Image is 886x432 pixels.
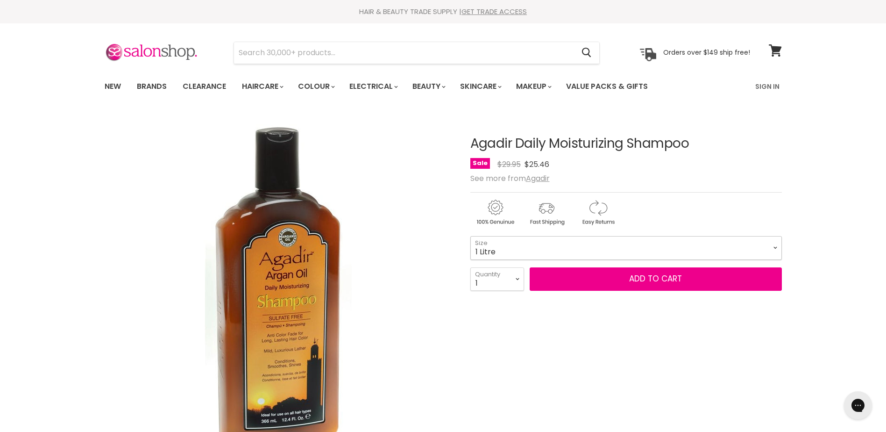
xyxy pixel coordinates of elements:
[234,42,600,64] form: Product
[509,77,557,96] a: Makeup
[522,198,571,227] img: shipping.gif
[93,73,794,100] nav: Main
[573,198,623,227] img: returns.gif
[497,159,521,170] span: $29.95
[470,158,490,169] span: Sale
[629,273,682,284] span: Add to cart
[530,267,782,291] button: Add to cart
[405,77,451,96] a: Beauty
[453,77,507,96] a: Skincare
[750,77,785,96] a: Sign In
[470,173,550,184] span: See more from
[470,267,524,291] select: Quantity
[176,77,233,96] a: Clearance
[342,77,404,96] a: Electrical
[663,48,750,57] p: Orders over $149 ship free!
[470,137,782,151] h1: Agadir Daily Moisturizing Shampoo
[559,77,655,96] a: Value Packs & Gifts
[526,173,550,184] a: Agadir
[98,77,128,96] a: New
[574,42,599,64] button: Search
[291,77,340,96] a: Colour
[93,7,794,16] div: HAIR & BEAUTY TRADE SUPPLY |
[130,77,174,96] a: Brands
[98,73,702,100] ul: Main menu
[234,42,574,64] input: Search
[839,388,877,423] iframe: Gorgias live chat messenger
[235,77,289,96] a: Haircare
[525,159,549,170] span: $25.46
[470,198,520,227] img: genuine.gif
[461,7,527,16] a: GET TRADE ACCESS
